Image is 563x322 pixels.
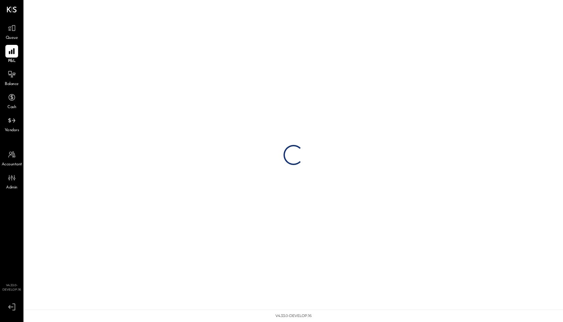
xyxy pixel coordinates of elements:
a: Balance [0,68,23,87]
div: v 4.33.0-develop.16 [275,313,312,319]
span: Admin [6,185,17,191]
a: Accountant [0,148,23,168]
span: Cash [7,104,16,110]
a: P&L [0,45,23,64]
span: P&L [8,58,16,64]
a: Cash [0,91,23,110]
span: Accountant [2,162,22,168]
span: Vendors [5,128,19,134]
span: Queue [6,35,18,41]
a: Admin [0,171,23,191]
a: Queue [0,22,23,41]
a: Vendors [0,114,23,134]
span: Balance [5,81,19,87]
